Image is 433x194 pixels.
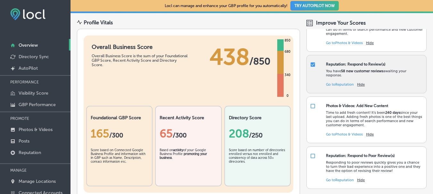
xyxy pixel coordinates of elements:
b: activity [173,148,183,152]
span: /250 [249,131,262,139]
button: Hide [357,82,365,87]
p: Responding to poor reviews quickly gives you a chance to turn their bad experience into a positiv... [326,160,423,173]
button: Hide [357,178,365,182]
div: 208 [229,127,286,140]
span: Improve Your Scores [316,20,366,26]
div: Reputation: Respond to Poor Review(s) [326,153,395,158]
h2: Foundational GBP Score [91,115,148,120]
div: 850 [283,38,292,43]
p: AutoPilot [19,66,38,71]
div: 680 [283,49,292,54]
b: promoting your business [160,152,207,160]
button: Hide [366,132,374,136]
p: Reputation [19,150,41,155]
div: Based on of your Google Business Profile . [160,148,217,180]
div: Score based on number of directories enrolled versus not enrolled and consistency of data across ... [229,148,286,180]
span: / 300 [109,131,123,139]
a: Go toPhotos & Videos [326,132,363,136]
p: Posts [19,138,29,144]
p: Manage Locations [19,179,56,184]
span: /300 [173,131,187,139]
img: fda3e92497d09a02dc62c9cd864e3231.png [10,8,46,20]
div: 165 [91,127,148,140]
div: 340 [283,73,292,78]
p: Overview [19,43,38,48]
a: Go toReputation [326,178,354,182]
div: Score based on Connected Google Business Profile and information with in GBP such as Name, Descri... [91,148,148,180]
a: Go toPhotos & Videos [326,41,363,45]
button: Hide [366,41,374,45]
p: GBP Performance [19,102,56,107]
strong: 58 new customer reviews [341,69,383,73]
a: Go toReputation [326,82,354,87]
span: / 850 [249,56,271,67]
strong: 240 days [385,111,400,115]
div: Profile Vitals [84,19,113,26]
div: Reputation: Respond to Review(s) [326,62,386,66]
h2: Recent Activity Score [160,115,217,120]
div: 65 [160,127,217,140]
p: Photos & Videos [19,127,53,132]
p: Visibility Score [19,90,48,96]
div: Photos & Videos: Add New Content [326,104,388,108]
div: 0 [285,93,290,98]
span: 438 [210,43,249,70]
p: Directory Sync [19,54,49,59]
h1: Overall Business Score [92,43,188,50]
p: You have awaiting your response. [326,69,423,77]
button: TRY AUTOPILOT NOW [290,1,339,11]
h2: Directory Score [229,115,286,120]
p: Time to add fresh content! It's been since your last upload. Adding fresh photos is one of the be... [326,111,423,127]
div: Overall Business Score is the sum of your Foundational GBP Score, Recent Activity Score and Direc... [92,54,188,67]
